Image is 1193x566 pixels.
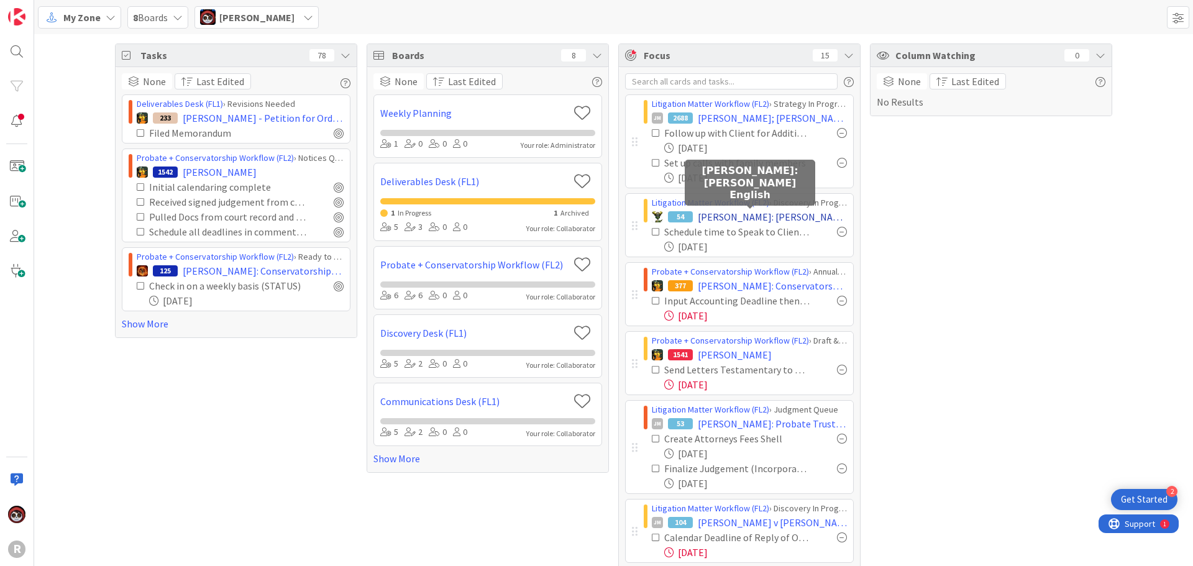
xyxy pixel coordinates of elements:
[426,73,503,89] button: Last Edited
[398,208,431,217] span: In Progress
[560,208,589,217] span: Archived
[664,126,810,140] div: Follow up with Client for Additional Documents (Any Medical, Contract for Services., Investigativ...
[429,289,447,303] div: 0
[183,165,257,180] span: [PERSON_NAME]
[309,49,334,62] div: 78
[395,74,418,89] span: None
[380,394,569,409] a: Communications Desk (FL1)
[652,196,847,209] div: › Discovery In Progress
[664,431,806,446] div: Create Attorneys Fees Shell
[380,174,569,189] a: Deliverables Desk (FL1)
[664,308,847,323] div: [DATE]
[26,2,57,17] span: Support
[137,251,294,262] a: Probate + Conservatorship Workflow (FL2)
[652,335,809,346] a: Probate + Conservatorship Workflow (FL2)
[429,137,447,151] div: 0
[698,111,847,126] span: [PERSON_NAME]; [PERSON_NAME]
[664,545,847,560] div: [DATE]
[652,265,847,278] div: › Annual Accounting Queue
[153,265,178,276] div: 125
[668,280,693,291] div: 377
[652,503,769,514] a: Litigation Matter Workflow (FL2)
[405,221,423,234] div: 3
[664,446,847,461] div: [DATE]
[183,111,344,126] span: [PERSON_NAME] - Petition for Order for Surrender of Assets
[133,10,168,25] span: Boards
[373,451,602,466] a: Show More
[526,291,595,303] div: Your role: Collaborator
[561,49,586,62] div: 8
[877,73,1105,109] div: No Results
[652,98,769,109] a: Litigation Matter Workflow (FL2)
[453,426,467,439] div: 0
[698,347,772,362] span: [PERSON_NAME]
[429,426,447,439] div: 0
[895,48,1058,63] span: Column Watching
[652,197,769,208] a: Litigation Matter Workflow (FL2)
[133,11,138,24] b: 8
[813,49,838,62] div: 15
[392,48,555,63] span: Boards
[664,239,847,254] div: [DATE]
[137,112,148,124] img: MR
[149,224,306,239] div: Schedule all deadlines in comment and Deadline Checklist [move to P4 Notice Quene]
[664,170,847,185] div: [DATE]
[137,98,223,109] a: Deliverables Desk (FL1)
[698,278,847,293] span: [PERSON_NAME]: Conservatorship of [PERSON_NAME]
[380,257,569,272] a: Probate + Conservatorship Workflow (FL2)
[554,208,557,217] span: 1
[668,517,693,528] div: 104
[380,221,398,234] div: 5
[664,140,847,155] div: [DATE]
[453,289,467,303] div: 0
[380,137,398,151] div: 1
[137,265,148,276] img: TR
[405,289,423,303] div: 6
[149,293,344,308] div: [DATE]
[65,5,68,15] div: 1
[8,541,25,558] div: R
[8,506,25,523] img: JS
[664,155,810,170] div: Set up calls with family members
[137,98,344,111] div: › Revisions Needed
[149,278,306,293] div: Check in on a weekly basis (STATUS)
[153,167,178,178] div: 1542
[664,362,810,377] div: Send Letters Testamentary to Client
[1121,493,1168,506] div: Get Started
[405,426,423,439] div: 2
[951,74,999,89] span: Last Edited
[652,349,663,360] img: MR
[652,280,663,291] img: MR
[652,517,663,528] div: JM
[698,515,847,530] span: [PERSON_NAME] v [PERSON_NAME]
[429,357,447,371] div: 0
[652,266,809,277] a: Probate + Conservatorship Workflow (FL2)
[453,221,467,234] div: 0
[668,349,693,360] div: 1541
[149,194,306,209] div: Received signed judgement from court
[652,418,663,429] div: JM
[664,377,847,392] div: [DATE]
[380,426,398,439] div: 5
[8,8,25,25] img: Visit kanbanzone.com
[153,112,178,124] div: 233
[219,10,295,25] span: [PERSON_NAME]
[63,10,101,25] span: My Zone
[1111,489,1177,510] div: Open Get Started checklist, remaining modules: 2
[380,289,398,303] div: 6
[448,74,496,89] span: Last Edited
[140,48,303,63] span: Tasks
[1064,49,1089,62] div: 0
[652,502,847,515] div: › Discovery In Progress
[196,74,244,89] span: Last Edited
[380,357,398,371] div: 5
[652,112,663,124] div: JM
[137,152,344,165] div: › Notices Queue
[380,326,569,340] a: Discovery Desk (FL1)
[652,334,847,347] div: › Draft & File Petition
[652,404,769,415] a: Litigation Matter Workflow (FL2)
[137,250,344,263] div: › Ready to Close Matter
[526,223,595,234] div: Your role: Collaborator
[521,140,595,151] div: Your role: Administrator
[391,208,395,217] span: 1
